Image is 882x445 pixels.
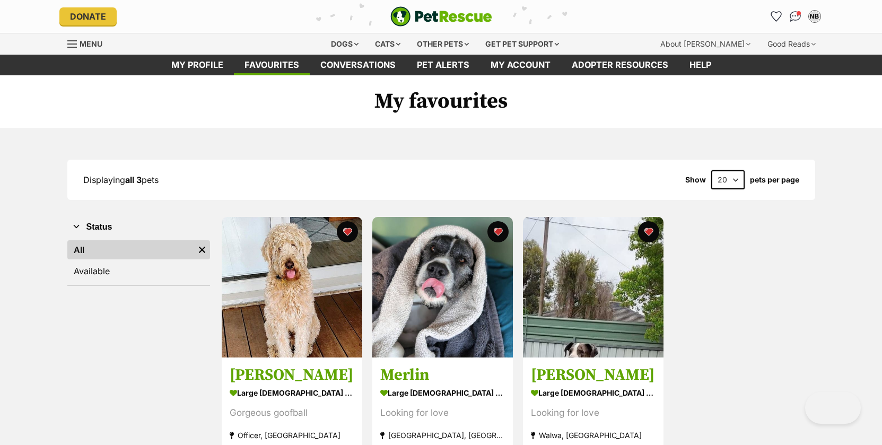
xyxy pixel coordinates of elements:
[487,221,509,242] button: favourite
[531,406,656,421] div: Looking for love
[679,55,722,75] a: Help
[685,176,706,184] span: Show
[380,386,505,401] div: large [DEMOGRAPHIC_DATA] Dog
[531,365,656,386] h3: [PERSON_NAME]
[478,33,566,55] div: Get pet support
[750,176,799,184] label: pets per page
[561,55,679,75] a: Adopter resources
[380,429,505,443] div: [GEOGRAPHIC_DATA], [GEOGRAPHIC_DATA]
[380,406,505,421] div: Looking for love
[368,33,408,55] div: Cats
[194,240,210,259] a: Remove filter
[653,33,758,55] div: About [PERSON_NAME]
[59,7,117,25] a: Donate
[125,174,142,185] strong: all 3
[809,11,820,22] div: NB
[310,55,406,75] a: conversations
[409,33,476,55] div: Other pets
[67,261,210,281] a: Available
[760,33,823,55] div: Good Reads
[531,429,656,443] div: Walwa, [GEOGRAPHIC_DATA]
[230,406,354,421] div: Gorgeous goofball
[67,220,210,234] button: Status
[161,55,234,75] a: My profile
[230,365,354,386] h3: [PERSON_NAME]
[805,392,861,424] iframe: Help Scout Beacon - Open
[480,55,561,75] a: My account
[230,429,354,443] div: Officer, [GEOGRAPHIC_DATA]
[234,55,310,75] a: Favourites
[531,386,656,401] div: large [DEMOGRAPHIC_DATA] Dog
[222,217,362,357] img: Marshall Uffelman
[80,39,102,48] span: Menu
[768,8,823,25] ul: Account quick links
[787,8,804,25] a: Conversations
[806,8,823,25] button: My account
[523,217,663,357] img: Sheck
[390,6,492,27] a: PetRescue
[67,33,110,53] a: Menu
[372,217,513,357] img: Merlin
[406,55,480,75] a: Pet alerts
[380,365,505,386] h3: Merlin
[230,386,354,401] div: large [DEMOGRAPHIC_DATA] Dog
[337,221,358,242] button: favourite
[67,240,194,259] a: All
[324,33,366,55] div: Dogs
[83,174,159,185] span: Displaying pets
[638,221,659,242] button: favourite
[67,238,210,285] div: Status
[790,11,801,22] img: chat-41dd97257d64d25036548639549fe6c8038ab92f7586957e7f3b1b290dea8141.svg
[768,8,785,25] a: Favourites
[390,6,492,27] img: logo-e224e6f780fb5917bec1dbf3a21bbac754714ae5b6737aabdf751b685950b380.svg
